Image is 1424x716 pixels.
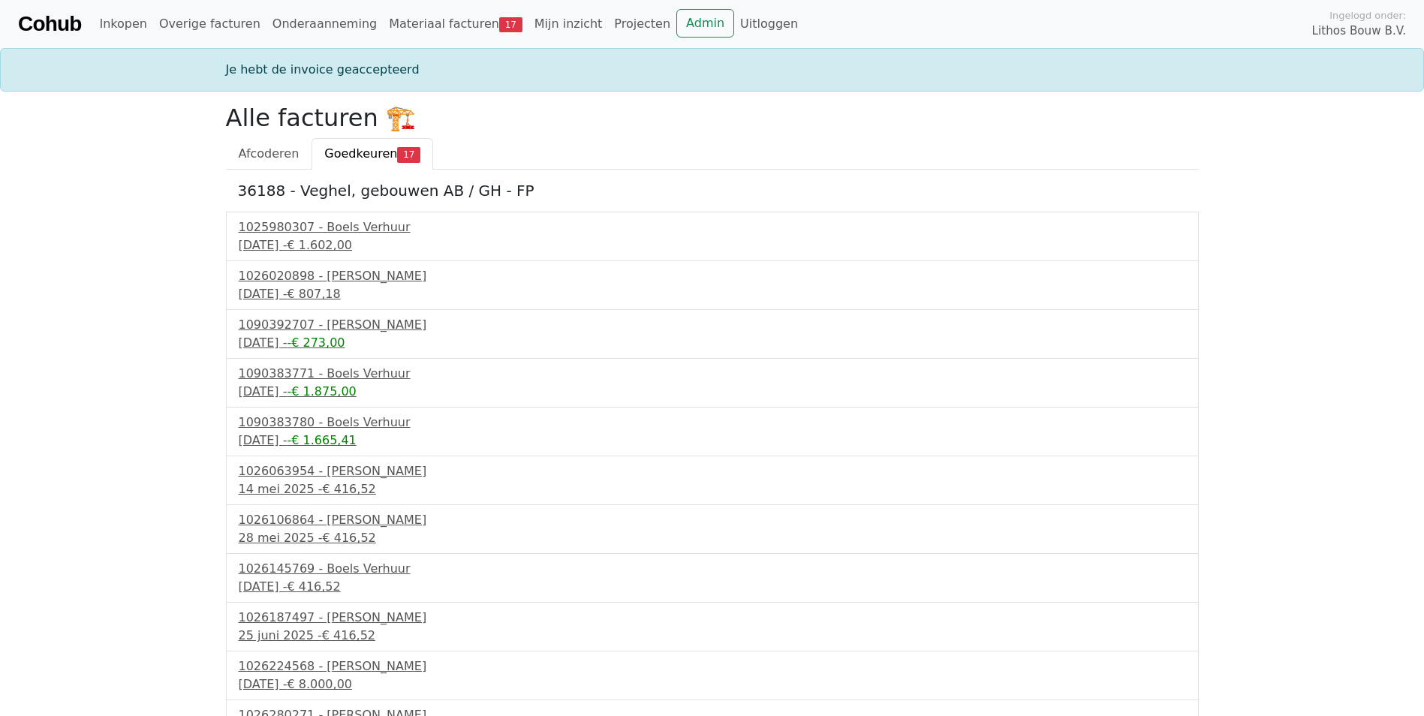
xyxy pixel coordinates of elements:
[239,627,1186,645] div: 25 juni 2025 -
[239,560,1186,596] a: 1026145769 - Boels Verhuur[DATE] -€ 416,52
[676,9,734,38] a: Admin
[93,9,152,39] a: Inkopen
[226,138,312,170] a: Afcoderen
[239,218,1186,254] a: 1025980307 - Boels Verhuur[DATE] -€ 1.602,00
[312,138,433,170] a: Goedkeuren17
[1312,23,1406,40] span: Lithos Bouw B.V.
[239,383,1186,401] div: [DATE] -
[239,462,1186,498] a: 1026063954 - [PERSON_NAME]14 mei 2025 -€ 416,52
[239,432,1186,450] div: [DATE] -
[287,384,356,399] span: -€ 1.875,00
[239,236,1186,254] div: [DATE] -
[239,316,1186,334] div: 1090392707 - [PERSON_NAME]
[239,316,1186,352] a: 1090392707 - [PERSON_NAME][DATE] --€ 273,00
[287,238,352,252] span: € 1.602,00
[287,433,356,447] span: -€ 1.665,41
[239,285,1186,303] div: [DATE] -
[239,414,1186,432] div: 1090383780 - Boels Verhuur
[153,9,266,39] a: Overige facturen
[239,334,1186,352] div: [DATE] -
[226,104,1199,132] h2: Alle facturen 🏗️
[239,480,1186,498] div: 14 mei 2025 -
[734,9,804,39] a: Uitloggen
[239,609,1186,645] a: 1026187497 - [PERSON_NAME]25 juni 2025 -€ 416,52
[608,9,676,39] a: Projecten
[239,365,1186,383] div: 1090383771 - Boels Verhuur
[287,677,352,691] span: € 8.000,00
[322,482,375,496] span: € 416,52
[499,17,522,32] span: 17
[266,9,383,39] a: Onderaanneming
[239,146,300,161] span: Afcoderen
[239,218,1186,236] div: 1025980307 - Boels Verhuur
[239,267,1186,303] a: 1026020898 - [PERSON_NAME][DATE] -€ 807,18
[239,657,1186,693] a: 1026224568 - [PERSON_NAME][DATE] -€ 8.000,00
[239,529,1186,547] div: 28 mei 2025 -
[528,9,609,39] a: Mijn inzicht
[239,511,1186,529] div: 1026106864 - [PERSON_NAME]
[287,287,340,301] span: € 807,18
[239,560,1186,578] div: 1026145769 - Boels Verhuur
[239,657,1186,675] div: 1026224568 - [PERSON_NAME]
[324,146,397,161] span: Goedkeuren
[239,414,1186,450] a: 1090383780 - Boels Verhuur[DATE] --€ 1.665,41
[287,579,340,594] span: € 416,52
[397,147,420,162] span: 17
[239,365,1186,401] a: 1090383771 - Boels Verhuur[DATE] --€ 1.875,00
[239,267,1186,285] div: 1026020898 - [PERSON_NAME]
[217,61,1208,79] div: Je hebt de invoice geaccepteerd
[239,675,1186,693] div: [DATE] -
[322,628,375,642] span: € 416,52
[383,9,528,39] a: Materiaal facturen17
[287,335,345,350] span: -€ 273,00
[322,531,375,545] span: € 416,52
[239,511,1186,547] a: 1026106864 - [PERSON_NAME]28 mei 2025 -€ 416,52
[239,609,1186,627] div: 1026187497 - [PERSON_NAME]
[238,182,1187,200] h5: 36188 - Veghel, gebouwen AB / GH - FP
[239,578,1186,596] div: [DATE] -
[239,462,1186,480] div: 1026063954 - [PERSON_NAME]
[18,6,81,42] a: Cohub
[1329,8,1406,23] span: Ingelogd onder:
